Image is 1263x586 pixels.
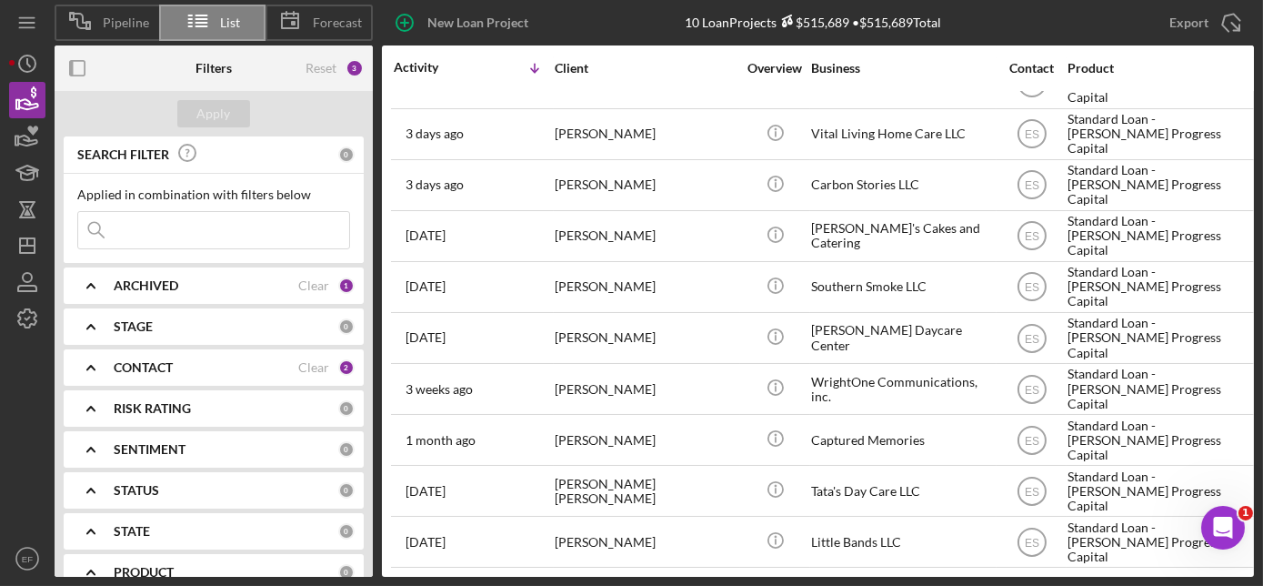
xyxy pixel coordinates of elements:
[114,401,191,416] b: RISK RATING
[177,100,250,127] button: Apply
[1068,110,1249,158] div: Standard Loan - [PERSON_NAME] Progress Capital
[555,263,737,311] div: [PERSON_NAME]
[811,161,993,209] div: Carbon Stories LLC
[811,518,993,566] div: Little Bands LLC
[1068,365,1249,413] div: Standard Loan - [PERSON_NAME] Progress Capital
[811,365,993,413] div: WrightOne Communications, inc.
[338,318,355,335] div: 0
[77,147,169,162] b: SEARCH FILTER
[1068,518,1249,566] div: Standard Loan - [PERSON_NAME] Progress Capital
[346,59,364,77] div: 3
[1169,5,1208,41] div: Export
[1068,61,1249,76] div: Product
[103,15,149,30] span: Pipeline
[338,359,355,376] div: 2
[811,110,993,158] div: Vital Living Home Care LLC
[338,400,355,417] div: 0
[1024,536,1038,549] text: ES
[338,482,355,499] div: 0
[1068,314,1249,362] div: Standard Loan - [PERSON_NAME] Progress Capital
[114,483,159,498] b: STATUS
[406,330,446,345] time: 2025-08-17 00:45
[811,61,993,76] div: Business
[1151,5,1254,41] button: Export
[22,554,33,564] text: EF
[1238,506,1253,520] span: 1
[313,15,362,30] span: Forecast
[1068,263,1249,311] div: Standard Loan - [PERSON_NAME] Progress Capital
[394,60,474,75] div: Activity
[114,442,185,457] b: SENTIMENT
[811,212,993,260] div: [PERSON_NAME]'s Cakes and Catering
[555,365,737,413] div: [PERSON_NAME]
[1201,506,1245,550] iframe: Intercom live chat
[777,15,850,30] div: $515,689
[406,535,446,550] time: 2025-06-30 20:24
[811,416,993,464] div: Captured Memories
[555,161,737,209] div: [PERSON_NAME]
[811,263,993,311] div: Southern Smoke LLC
[1024,179,1038,192] text: ES
[555,416,737,464] div: [PERSON_NAME]
[338,441,355,458] div: 0
[555,518,737,566] div: [PERSON_NAME]
[406,433,476,448] time: 2025-07-23 04:13
[197,100,231,127] div: Apply
[77,187,350,202] div: Applied in combination with filters below
[338,278,355,294] div: 1
[338,523,355,540] div: 0
[1024,128,1038,141] text: ES
[997,61,1066,76] div: Contact
[298,278,329,293] div: Clear
[406,382,473,397] time: 2025-08-11 11:23
[811,314,993,362] div: [PERSON_NAME] Daycare Center
[306,61,336,76] div: Reset
[114,319,153,334] b: STAGE
[338,146,355,163] div: 0
[114,565,174,580] b: PRODUCT
[298,360,329,375] div: Clear
[1068,416,1249,464] div: Standard Loan - [PERSON_NAME] Progress Capital
[427,5,528,41] div: New Loan Project
[1068,212,1249,260] div: Standard Loan - [PERSON_NAME] Progress Capital
[555,212,737,260] div: [PERSON_NAME]
[221,15,241,30] span: List
[1024,434,1038,447] text: ES
[555,110,737,158] div: [PERSON_NAME]
[555,467,737,515] div: [PERSON_NAME] [PERSON_NAME]
[1068,467,1249,515] div: Standard Loan - [PERSON_NAME] Progress Capital
[1024,485,1038,498] text: ES
[406,228,446,243] time: 2025-08-22 18:51
[382,5,546,41] button: New Loan Project
[406,177,464,192] time: 2025-08-26 14:37
[555,61,737,76] div: Client
[1024,332,1038,345] text: ES
[406,126,464,141] time: 2025-08-26 15:06
[195,61,232,76] b: Filters
[338,564,355,581] div: 0
[686,15,942,30] div: 10 Loan Projects • $515,689 Total
[1024,281,1038,294] text: ES
[1024,230,1038,243] text: ES
[406,484,446,499] time: 2025-07-08 06:56
[114,360,173,375] b: CONTACT
[114,524,150,539] b: STATE
[9,541,45,577] button: EF
[555,314,737,362] div: [PERSON_NAME]
[114,278,178,293] b: ARCHIVED
[1024,383,1038,396] text: ES
[741,61,809,76] div: Overview
[1068,161,1249,209] div: Standard Loan - [PERSON_NAME] Progress Capital
[406,279,446,294] time: 2025-08-20 13:53
[811,467,993,515] div: Tata's Day Care LLC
